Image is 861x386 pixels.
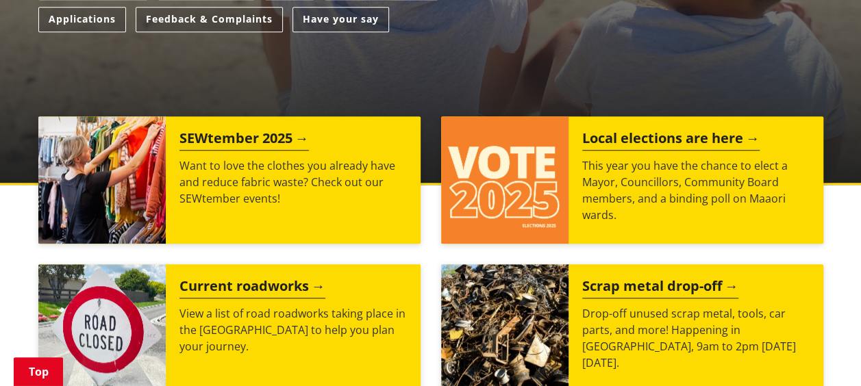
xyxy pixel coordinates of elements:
a: Local elections are here This year you have the chance to elect a Mayor, Councillors, Community B... [441,116,823,244]
iframe: Messenger Launcher [798,329,847,378]
a: Feedback & Complaints [136,7,283,32]
p: Drop-off unused scrap metal, tools, car parts, and more! Happening in [GEOGRAPHIC_DATA], 9am to 2... [582,305,810,371]
h2: Local elections are here [582,130,760,151]
img: SEWtember [38,116,166,244]
img: Vote 2025 [441,116,569,244]
p: Want to love the clothes you already have and reduce fabric waste? Check out our SEWtember events! [179,157,407,207]
a: SEWtember 2025 Want to love the clothes you already have and reduce fabric waste? Check out our S... [38,116,421,244]
a: Have your say [292,7,389,32]
a: Top [14,357,63,386]
a: Applications [38,7,126,32]
h2: Current roadworks [179,278,325,298]
p: View a list of road roadworks taking place in the [GEOGRAPHIC_DATA] to help you plan your journey. [179,305,407,355]
h2: SEWtember 2025 [179,130,309,151]
p: This year you have the chance to elect a Mayor, Councillors, Community Board members, and a bindi... [582,157,810,223]
h2: Scrap metal drop-off [582,278,738,298]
